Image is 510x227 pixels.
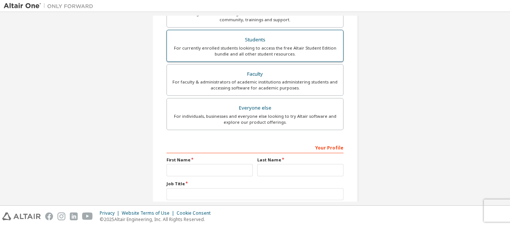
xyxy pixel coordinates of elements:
[82,212,93,220] img: youtube.svg
[167,181,343,187] label: Job Title
[2,212,41,220] img: altair_logo.svg
[4,2,97,10] img: Altair One
[171,45,339,57] div: For currently enrolled students looking to access the free Altair Student Edition bundle and all ...
[171,69,339,79] div: Faculty
[122,210,177,216] div: Website Terms of Use
[177,210,215,216] div: Cookie Consent
[171,79,339,91] div: For faculty & administrators of academic institutions administering students and accessing softwa...
[167,157,253,163] label: First Name
[45,212,53,220] img: facebook.svg
[171,11,339,23] div: For existing customers looking to access software downloads, HPC resources, community, trainings ...
[171,35,339,45] div: Students
[100,210,122,216] div: Privacy
[171,103,339,113] div: Everyone else
[100,216,215,223] p: © 2025 Altair Engineering, Inc. All Rights Reserved.
[167,141,343,153] div: Your Profile
[57,212,65,220] img: instagram.svg
[257,157,343,163] label: Last Name
[171,113,339,125] div: For individuals, businesses and everyone else looking to try Altair software and explore our prod...
[70,212,78,220] img: linkedin.svg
